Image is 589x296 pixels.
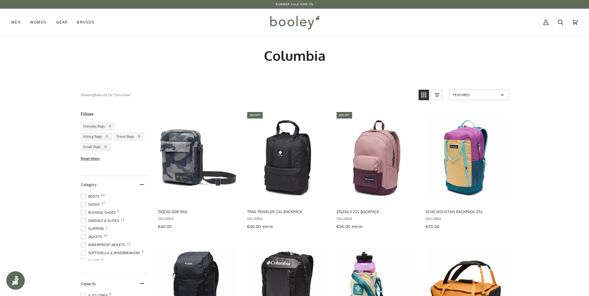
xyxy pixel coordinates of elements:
[83,144,101,150] span: Small Bags
[6,271,25,290] iframe: Button to open loyalty program pop-up
[116,134,134,139] span: Travel Bags
[419,90,429,100] a: View grid mode
[104,234,107,237] span: 13
[352,224,362,229] span: €50.00
[134,134,140,139] div: Remove filter: Travel Bags
[426,216,506,221] span: Columbia
[56,19,68,25] span: Gear
[81,234,104,240] span: Jackets
[263,224,273,229] span: €60.00
[81,111,93,117] span: Filters
[52,9,72,36] a: Gear
[158,216,238,221] span: Columbia
[117,210,119,213] span: 5
[81,242,127,248] span: Waterproof Jackets
[72,9,99,36] a: Brands
[81,156,100,161] span: Reset filters
[81,156,149,161] li: Reset filters
[11,19,21,25] span: Men
[94,92,96,97] b: 8
[453,92,499,97] span: Featured
[158,209,238,214] span: Zigzag Side Bag
[83,134,102,139] span: Hiking Bags
[426,224,439,230] span: €70.00
[101,144,107,150] div: Remove filter: Small Bags
[109,293,111,296] span: 6
[425,111,507,231] a: Echo Mountain Backpack 25L
[336,111,418,231] a: Zigzag II 22L Backpack
[157,111,239,231] a: Zigzag Side Bag
[101,258,103,261] span: 4
[81,281,96,287] span: Capacity
[337,216,417,221] span: Columbia
[81,202,102,207] span: Shoes
[102,134,108,139] div: Remove filter: Hiking Bags
[83,124,105,129] span: Everyday Bags
[11,9,25,36] a: Men
[426,209,506,214] span: Echo Mountain Backpack 25L
[127,242,130,245] span: 12
[247,216,328,221] span: Columbia
[81,226,106,231] span: Slippers
[81,90,131,100] div: Showing results for "Columbia"
[81,258,102,264] span: Gilets
[246,116,328,199] img: Columbia Trail Traveler 24L Backpack Black - Booley Galway
[142,250,143,253] span: 3
[25,9,51,36] a: Women
[81,250,142,256] span: Softshells & Windbreakers
[81,182,97,188] span: Category
[337,224,350,230] span: €35.00
[121,218,125,221] span: 11
[77,19,95,25] span: Brands
[30,19,47,25] span: Women
[158,224,172,230] span: €40.00
[81,218,121,223] span: Sandals & Slides
[337,209,417,214] span: Zigzag II 22L Backpack
[247,112,263,119] div: 33% off
[247,209,328,214] span: Trail Traveler 24L Backpack
[449,90,509,100] a: Sort options
[247,224,261,230] span: €40.00
[101,202,105,205] span: 17
[276,2,314,7] a: SUMMER SALE NOW ON
[81,210,118,215] span: Running Shoes
[101,194,105,197] span: 14
[337,112,352,119] div: 30% off
[425,116,507,199] img: Columbia Echo Mountain Backpack 25LRazzle / River Blue / Sand Dune - Booley Galway
[267,13,322,31] img: Booley
[336,116,418,199] img: Columbia Zigzag II 22L Backpack Fig/Moonvista/Snowdrift - Booley Galway
[432,90,442,100] a: View list mode
[246,111,328,231] a: Trail Traveler 24L Backpack
[105,124,111,129] div: Remove filter: Everyday Bags
[157,116,239,199] img: Columbia Zigzag Side Bag Black Mod Camo - Booley Galway
[81,47,509,64] h1: Columbia
[106,226,107,229] span: 1
[81,194,101,199] span: Boots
